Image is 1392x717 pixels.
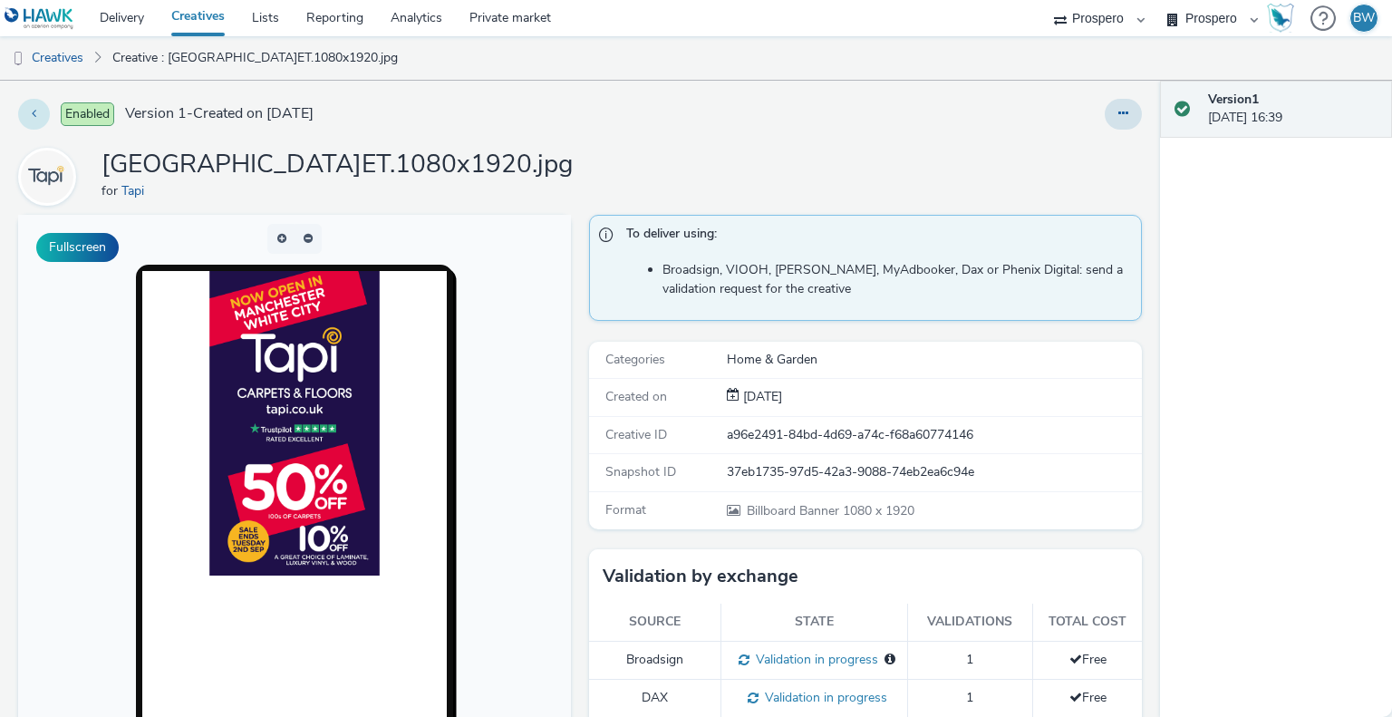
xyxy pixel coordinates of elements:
th: State [720,604,907,641]
span: To deliver using: [626,225,1123,248]
span: Creative ID [605,426,667,443]
li: Broadsign, VIOOH, [PERSON_NAME], MyAdbooker, Dax or Phenix Digital: send a validation request for... [662,261,1132,298]
span: [DATE] [739,388,782,405]
th: Validations [907,604,1033,641]
div: BW [1353,5,1375,32]
span: Version 1 - Created on [DATE] [125,103,314,124]
h1: [GEOGRAPHIC_DATA]ET.1080x1920.jpg [101,148,573,182]
td: Broadsign [589,641,720,679]
div: [DATE] 16:39 [1208,91,1377,128]
td: DAX [589,679,720,717]
div: 37eb1735-97d5-42a3-9088-74eb2ea6c94e [727,463,1140,481]
strong: Version 1 [1208,91,1259,108]
span: Free [1069,689,1107,706]
th: Source [589,604,720,641]
span: Snapshot ID [605,463,676,480]
img: dooh [9,50,27,68]
span: 1 [966,689,973,706]
th: Total cost [1033,604,1142,641]
span: Validation in progress [759,689,887,706]
span: 1 [966,651,973,668]
div: a96e2491-84bd-4d69-a74c-f68a60774146 [727,426,1140,444]
span: Enabled [61,102,114,126]
a: Tapi [18,168,83,185]
span: Billboard Banner [747,502,843,519]
span: Free [1069,651,1107,668]
div: Home & Garden [727,351,1140,369]
span: 1080 x 1920 [745,502,914,519]
img: Hawk Academy [1267,4,1294,33]
span: Created on [605,388,667,405]
div: Creation 13 August 2025, 16:39 [739,388,782,406]
img: Tapi [21,150,73,203]
span: Categories [605,351,665,368]
a: Creative : [GEOGRAPHIC_DATA]ET.1080x1920.jpg [103,36,407,80]
span: for [101,182,121,199]
img: Advertisement preview [191,56,362,361]
a: Hawk Academy [1267,4,1301,33]
img: undefined Logo [5,7,74,30]
span: Validation in progress [749,651,878,668]
a: Tapi [121,182,151,199]
span: Format [605,501,646,518]
button: Fullscreen [36,233,119,262]
h3: Validation by exchange [603,563,798,590]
